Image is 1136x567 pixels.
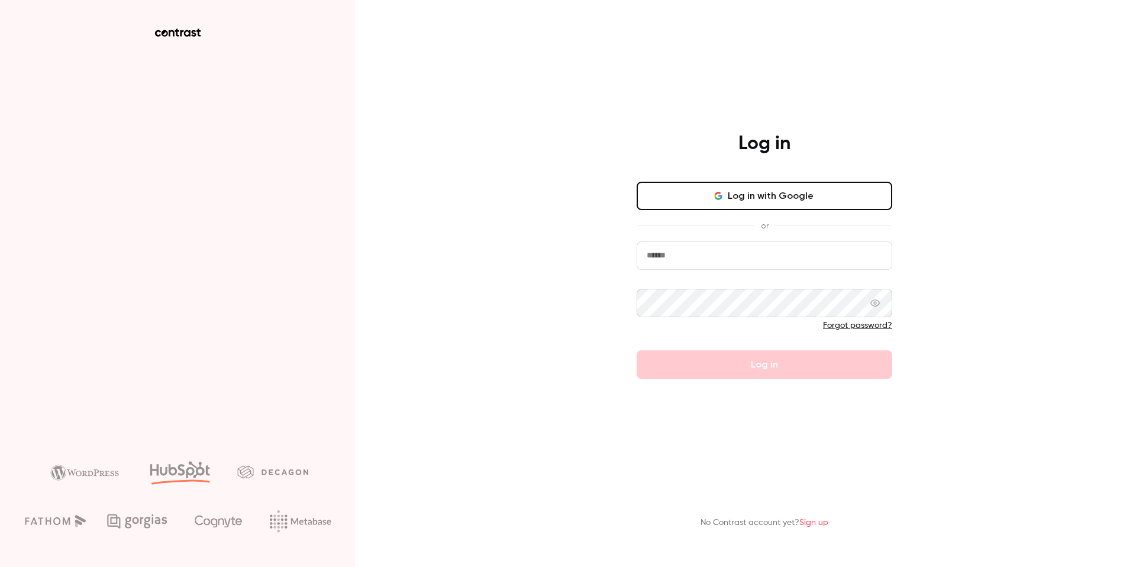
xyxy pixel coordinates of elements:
[637,182,892,210] button: Log in with Google
[823,321,892,330] a: Forgot password?
[738,132,790,156] h4: Log in
[237,465,308,478] img: decagon
[755,220,774,232] span: or
[799,518,828,527] a: Sign up
[701,517,828,529] p: No Contrast account yet?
